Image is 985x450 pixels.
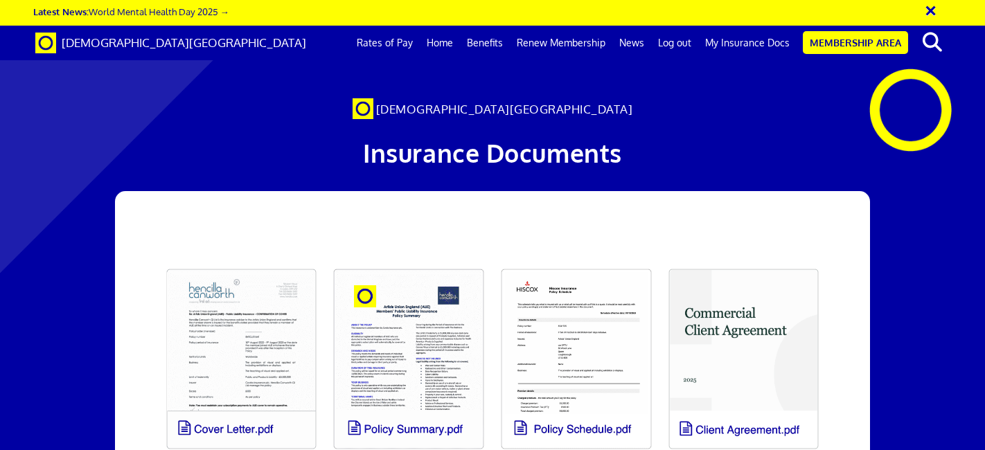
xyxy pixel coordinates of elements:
button: search [911,28,953,57]
a: Brand [DEMOGRAPHIC_DATA][GEOGRAPHIC_DATA] [25,26,317,60]
span: [DEMOGRAPHIC_DATA][GEOGRAPHIC_DATA] [376,102,633,116]
a: My Insurance Docs [698,26,797,60]
a: Renew Membership [510,26,612,60]
span: Insurance Documents [363,137,622,168]
a: Latest News:World Mental Health Day 2025 → [33,6,229,17]
a: Membership Area [803,31,908,54]
a: Home [420,26,460,60]
strong: Latest News: [33,6,89,17]
a: News [612,26,651,60]
a: Benefits [460,26,510,60]
a: Rates of Pay [350,26,420,60]
a: Log out [651,26,698,60]
span: [DEMOGRAPHIC_DATA][GEOGRAPHIC_DATA] [62,35,306,50]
